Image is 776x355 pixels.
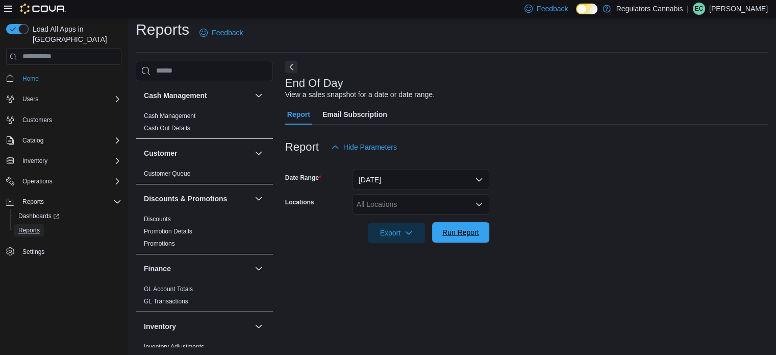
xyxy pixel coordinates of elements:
p: Regulators Cannabis [616,3,683,15]
button: Export [368,223,425,243]
span: Operations [22,177,53,185]
button: Operations [18,175,57,187]
span: Hide Parameters [343,142,397,152]
h3: Discounts & Promotions [144,194,227,204]
span: Catalog [18,134,121,147]
input: Dark Mode [576,4,597,14]
span: Inventory [18,155,121,167]
button: Reports [10,223,126,238]
button: Finance [253,263,265,275]
span: Cash Management [144,112,195,120]
span: Cash Out Details [144,124,190,132]
span: Report [287,104,310,125]
span: EC [695,3,704,15]
a: Promotions [144,240,175,247]
nav: Complex example [6,67,121,286]
span: GL Transactions [144,297,188,305]
a: Inventory Adjustments [144,343,204,350]
button: Inventory [18,155,52,167]
span: Discounts [144,215,171,223]
h3: Customer [144,148,177,158]
a: Home [18,73,43,85]
button: Customer [144,148,251,158]
button: [DATE] [353,170,489,190]
span: Email Subscription [322,104,387,125]
span: Dark Mode [576,14,577,15]
span: Operations [18,175,121,187]
span: Reports [18,196,121,208]
span: Home [18,72,121,85]
span: Run Report [442,227,479,238]
p: [PERSON_NAME] [709,3,768,15]
p: | [687,3,689,15]
div: Finance [136,283,273,312]
a: Reports [14,224,44,236]
span: Load All Apps in [GEOGRAPHIC_DATA] [29,24,121,44]
span: Users [18,93,121,105]
h3: Report [285,141,319,153]
a: Cash Management [144,112,195,120]
span: Reports [14,224,121,236]
div: Erika Cote [693,3,705,15]
span: Customer Queue [144,170,190,178]
span: Customers [22,116,52,124]
span: Customers [18,113,121,126]
button: Cash Management [144,90,251,101]
button: Inventory [2,154,126,168]
a: GL Account Totals [144,286,193,293]
span: Settings [22,248,44,256]
a: Feedback [195,22,247,43]
button: Discounts & Promotions [253,193,265,205]
a: Settings [18,246,48,258]
span: Catalog [22,136,43,145]
button: Users [18,93,42,105]
a: Customers [18,114,56,126]
button: Run Report [432,222,489,243]
h3: Inventory [144,321,176,332]
label: Locations [285,198,314,206]
span: Reports [18,226,40,234]
a: Cash Out Details [144,125,190,132]
button: Open list of options [475,200,483,208]
button: Operations [2,174,126,188]
span: Inventory [22,157,47,165]
button: Users [2,92,126,106]
span: Reports [22,198,44,206]
button: Discounts & Promotions [144,194,251,204]
h3: End Of Day [285,77,343,89]
span: Promotion Details [144,227,192,235]
h3: Cash Management [144,90,207,101]
button: Reports [2,195,126,209]
button: Reports [18,196,48,208]
span: Users [22,95,38,103]
a: GL Transactions [144,298,188,305]
span: Dashboards [18,212,59,220]
button: Hide Parameters [327,137,401,157]
div: View a sales snapshot for a date or date range. [285,89,435,100]
span: Home [22,75,39,83]
span: Feedback [537,4,568,14]
button: Home [2,71,126,86]
img: Cova [20,4,66,14]
button: Inventory [144,321,251,332]
label: Date Range [285,174,321,182]
a: Dashboards [10,209,126,223]
a: Promotion Details [144,228,192,235]
button: Inventory [253,320,265,333]
button: Customer [253,147,265,159]
a: Customer Queue [144,170,190,177]
h3: Finance [144,264,171,274]
button: Finance [144,264,251,274]
div: Customer [136,168,273,184]
span: Promotions [144,240,175,248]
button: Customers [2,112,126,127]
a: Dashboards [14,210,63,222]
span: Inventory Adjustments [144,343,204,351]
span: Feedback [212,28,243,38]
button: Catalog [2,133,126,148]
button: Next [285,61,297,73]
div: Discounts & Promotions [136,213,273,254]
span: Export [374,223,419,243]
button: Catalog [18,134,47,147]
